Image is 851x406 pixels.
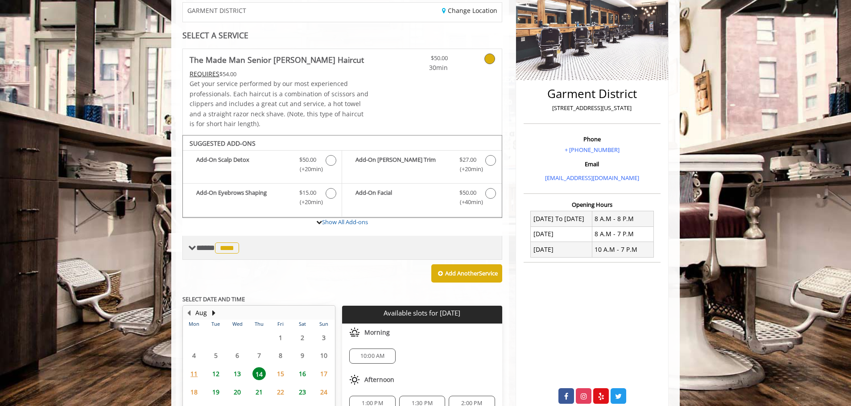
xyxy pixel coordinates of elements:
[296,367,309,380] span: 16
[205,383,226,401] td: Select day19
[210,308,217,318] button: Next Month
[274,385,287,398] span: 22
[190,53,364,66] b: The Made Man Senior [PERSON_NAME] Haircut
[227,383,248,401] td: Select day20
[187,367,201,380] span: 11
[187,188,337,209] label: Add-On Eyebrows Shaping
[183,320,205,328] th: Mon
[209,385,223,398] span: 19
[270,320,291,328] th: Fri
[349,349,395,364] div: 10:00 AM
[395,63,448,73] span: 30min
[248,383,269,401] td: Select day21
[526,136,658,142] h3: Phone
[270,383,291,401] td: Select day22
[299,155,316,164] span: $50.00
[299,188,316,197] span: $15.00
[364,329,390,336] span: Morning
[295,197,321,207] span: (+20min )
[190,69,369,79] div: $54.00
[313,320,335,328] th: Sun
[183,383,205,401] td: Select day18
[355,155,450,174] b: Add-On [PERSON_NAME] Trim
[459,155,476,164] span: $27.00
[248,365,269,383] td: Select day14
[592,211,653,226] td: 8 A.M - 8 P.M
[291,383,313,401] td: Select day23
[349,374,360,385] img: afternoon slots
[187,155,337,176] label: Add-On Scalp Detox
[459,188,476,197] span: $50.00
[182,135,502,218] div: The Made Man Senior Barber Haircut Add-onS
[360,353,385,360] span: 10:00 AM
[592,242,653,257] td: 10 A.M - 7 P.M
[270,365,291,383] td: Select day15
[526,87,658,100] h2: Garment District
[531,226,592,242] td: [DATE]
[209,367,223,380] span: 12
[252,385,266,398] span: 21
[231,385,244,398] span: 20
[524,201,661,208] h3: Opening Hours
[531,242,592,257] td: [DATE]
[187,385,201,398] span: 18
[231,367,244,380] span: 13
[296,385,309,398] span: 23
[205,365,226,383] td: Select day12
[531,211,592,226] td: [DATE] To [DATE]
[364,376,394,383] span: Afternoon
[526,161,658,167] h3: Email
[190,70,219,78] span: This service needs some Advance to be paid before we block your appointment
[196,155,290,174] b: Add-On Scalp Detox
[526,103,658,113] p: [STREET_ADDRESS][US_STATE]
[445,269,498,277] b: Add Another Service
[227,320,248,328] th: Wed
[227,365,248,383] td: Select day13
[317,385,330,398] span: 24
[190,79,369,129] p: Get your service performed by our most experienced professionals. Each haircut is a combination o...
[196,188,290,207] b: Add-On Eyebrows Shaping
[454,197,481,207] span: (+40min )
[205,320,226,328] th: Tue
[195,308,207,318] button: Aug
[313,365,335,383] td: Select day17
[183,365,205,383] td: Select day11
[349,327,360,338] img: morning slots
[182,295,245,303] b: SELECT DATE AND TIME
[431,264,502,283] button: Add AnotherService
[322,218,368,226] a: Show All Add-ons
[565,146,620,154] a: + [PHONE_NUMBER]
[592,226,653,242] td: 8 A.M - 7 P.M
[317,367,330,380] span: 17
[252,367,266,380] span: 14
[313,383,335,401] td: Select day24
[185,308,192,318] button: Previous Month
[347,188,497,209] label: Add-On Facial
[274,367,287,380] span: 15
[442,6,497,15] a: Change Location
[545,174,639,182] a: [EMAIL_ADDRESS][DOMAIN_NAME]
[346,309,498,317] p: Available slots for [DATE]
[291,320,313,328] th: Sat
[248,320,269,328] th: Thu
[295,164,321,174] span: (+20min )
[454,164,481,174] span: (+20min )
[291,365,313,383] td: Select day16
[355,188,450,207] b: Add-On Facial
[182,31,502,40] div: SELECT A SERVICE
[190,139,256,148] b: SUGGESTED ADD-ONS
[187,7,246,14] span: GARMENT DISTRICT
[395,49,448,73] a: $50.00
[347,155,497,176] label: Add-On Beard Trim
